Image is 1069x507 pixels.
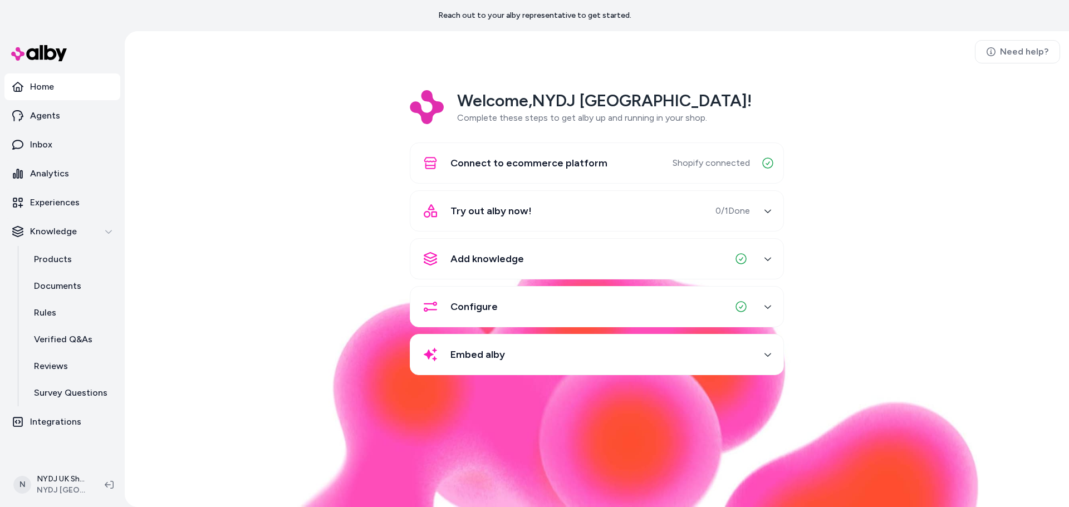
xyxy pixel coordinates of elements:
span: Add knowledge [450,251,524,267]
p: Verified Q&As [34,333,92,346]
span: NYDJ [GEOGRAPHIC_DATA] [37,485,87,496]
p: Products [34,253,72,266]
p: Agents [30,109,60,122]
a: Integrations [4,408,120,435]
span: Configure [450,299,498,314]
p: Knowledge [30,225,77,238]
p: Reviews [34,360,68,373]
a: Rules [23,299,120,326]
a: Verified Q&As [23,326,120,353]
p: Survey Questions [34,386,107,400]
button: Configure [417,293,777,320]
span: Connect to ecommerce platform [450,155,607,171]
span: Embed alby [450,347,505,362]
p: Reach out to your alby representative to get started. [438,10,631,21]
a: Products [23,246,120,273]
a: Inbox [4,131,120,158]
p: NYDJ UK Shopify [37,474,87,485]
a: Survey Questions [23,380,120,406]
a: Reviews [23,353,120,380]
a: Need help? [975,40,1060,63]
img: Logo [410,90,444,124]
span: Shopify connected [673,156,750,170]
p: Analytics [30,167,69,180]
p: Integrations [30,415,81,429]
button: NNYDJ UK ShopifyNYDJ [GEOGRAPHIC_DATA] [7,467,96,503]
p: Experiences [30,196,80,209]
h2: Welcome, NYDJ [GEOGRAPHIC_DATA] ! [457,90,752,111]
p: Home [30,80,54,93]
button: Try out alby now!0/1Done [417,198,777,224]
a: Analytics [4,160,120,187]
button: Knowledge [4,218,120,245]
img: alby Logo [11,45,67,61]
a: Documents [23,273,120,299]
span: Try out alby now! [450,203,532,219]
p: Documents [34,279,81,293]
a: Home [4,73,120,100]
span: N [13,476,31,494]
button: Embed alby [417,341,777,368]
a: Agents [4,102,120,129]
button: Add knowledge [417,245,777,272]
p: Inbox [30,138,52,151]
button: Connect to ecommerce platformShopify connected [417,150,777,176]
span: Complete these steps to get alby up and running in your shop. [457,112,707,123]
a: Experiences [4,189,120,216]
p: Rules [34,306,56,319]
span: 0 / 1 Done [715,204,750,218]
